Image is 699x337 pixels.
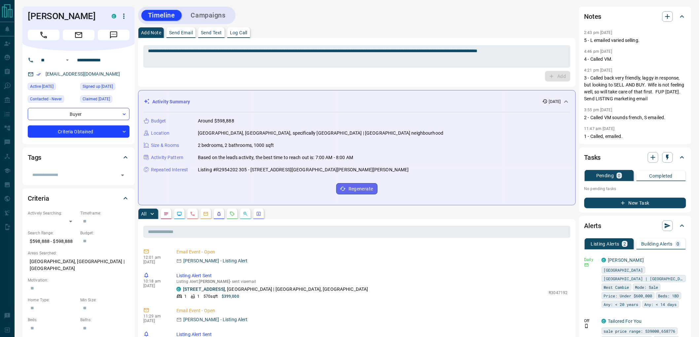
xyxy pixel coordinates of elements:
[80,317,129,323] p: Baths:
[151,166,188,173] p: Repeated Interest
[183,257,248,264] p: [PERSON_NAME] - Listing Alert
[584,198,686,208] button: New Task
[184,10,232,21] button: Campaigns
[584,114,686,121] p: 2 - Called VM sounds french, S emailed.
[28,236,77,247] p: $598,888 - $598,888
[141,30,161,35] p: Add Note
[644,301,677,308] span: Any: < 14 days
[183,316,248,323] p: [PERSON_NAME] - Listing Alert
[649,174,673,178] p: Completed
[143,314,166,319] p: 11:29 am
[30,96,62,102] span: Contacted - Never
[584,324,589,328] svg: Push Notification Only
[80,230,129,236] p: Budget:
[658,292,679,299] span: Beds: 1BD
[596,173,614,178] p: Pending
[28,30,59,40] span: Call
[584,56,686,63] p: 4 - Called VM.
[549,99,561,105] p: [DATE]
[28,193,49,204] h2: Criteria
[28,150,129,165] div: Tags
[604,292,652,299] span: Price: Under $600,000
[28,11,102,21] h1: [PERSON_NAME]
[183,286,368,293] p: , [GEOGRAPHIC_DATA] | [GEOGRAPHIC_DATA], [GEOGRAPHIC_DATA]
[584,218,686,234] div: Alerts
[199,279,230,284] span: [PERSON_NAME]
[143,260,166,264] p: [DATE]
[143,319,166,323] p: [DATE]
[141,10,182,21] button: Timeline
[604,267,643,273] span: [GEOGRAPHIC_DATA]
[46,71,120,77] a: [EMAIL_ADDRESS][DOMAIN_NAME]
[198,118,234,124] p: Around $598,888
[80,83,129,92] div: Wed Apr 09 2025
[98,30,129,40] span: Message
[151,142,179,149] p: Size & Rooms
[604,275,684,282] span: [GEOGRAPHIC_DATA] | [GEOGRAPHIC_DATA]
[584,9,686,24] div: Notes
[256,211,261,217] svg: Agent Actions
[549,290,568,296] p: R3047192
[80,297,129,303] p: Min Size:
[230,211,235,217] svg: Requests
[28,125,129,138] div: Criteria Obtained
[584,68,612,73] p: 4:21 pm [DATE]
[201,30,222,35] p: Send Text
[591,242,620,246] p: Listing Alerts
[584,108,612,112] p: 3:55 pm [DATE]
[176,249,568,255] p: Email Event - Open
[28,108,129,120] div: Buyer
[197,293,200,299] p: 1
[112,14,116,18] div: condos.ca
[198,130,443,137] p: [GEOGRAPHIC_DATA], [GEOGRAPHIC_DATA], specifically [GEOGRAPHIC_DATA] | [GEOGRAPHIC_DATA] neighbou...
[144,96,570,108] div: Activity Summary[DATE]
[28,210,77,216] p: Actively Searching:
[198,142,274,149] p: 2 bedrooms, 2 bathrooms, 1000 sqft
[243,211,248,217] svg: Opportunities
[176,272,568,279] p: Listing Alert Sent
[28,317,77,323] p: Beds:
[584,152,601,163] h2: Tasks
[608,257,644,263] a: [PERSON_NAME]
[623,242,626,246] p: 2
[28,190,129,206] div: Criteria
[604,284,629,290] span: West Cambie
[584,184,686,194] p: No pending tasks
[169,30,193,35] p: Send Email
[143,279,166,284] p: 10:18 am
[28,152,41,163] h2: Tags
[584,257,598,263] p: Daily
[584,318,598,324] p: Off
[216,211,222,217] svg: Listing Alerts
[198,166,409,173] p: Listing #R2954202 305 - [STREET_ADDRESS][GEOGRAPHIC_DATA][PERSON_NAME][PERSON_NAME]
[164,211,169,217] svg: Notes
[584,30,612,35] p: 2:43 pm [DATE]
[151,154,183,161] p: Activity Pattern
[584,126,615,131] p: 11:47 am [DATE]
[584,133,686,140] p: 1 - Called, emailed.
[584,150,686,165] div: Tasks
[80,95,129,105] div: Wed Apr 09 2025
[184,293,187,299] p: 1
[222,293,239,299] p: $399,000
[143,284,166,288] p: [DATE]
[118,171,127,180] button: Open
[604,301,639,308] span: Any: < 20 years
[28,277,129,283] p: Motivation:
[584,37,686,44] p: 5 - L emailed varied selling.
[677,242,679,246] p: 0
[176,307,568,314] p: Email Event - Open
[584,75,686,102] p: 3 - Called back very friendly, laggy in response, but looking to SELL AND BUY. Wife is not feelin...
[336,183,378,194] button: Regenerate
[80,210,129,216] p: Timeframe:
[584,220,602,231] h2: Alerts
[176,287,181,291] div: condos.ca
[83,83,113,90] span: Signed up [DATE]
[584,49,612,54] p: 4:46 pm [DATE]
[28,256,129,274] p: [GEOGRAPHIC_DATA], [GEOGRAPHIC_DATA] | [GEOGRAPHIC_DATA]
[63,30,94,40] span: Email
[177,211,182,217] svg: Lead Browsing Activity
[28,230,77,236] p: Search Range:
[28,83,77,92] div: Wed Apr 09 2025
[203,211,208,217] svg: Emails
